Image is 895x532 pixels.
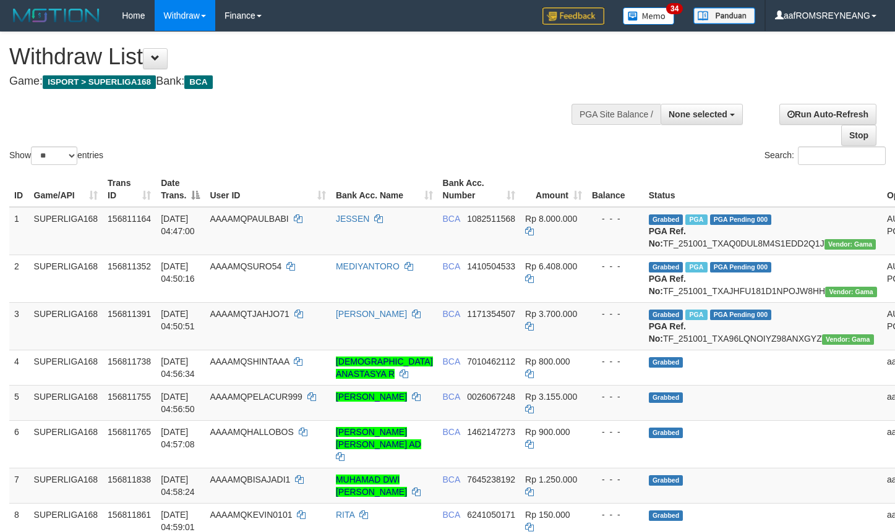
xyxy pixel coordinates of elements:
span: BCA [443,427,460,437]
span: PGA Pending [710,262,772,272]
span: Grabbed [649,510,683,521]
div: - - - [592,426,639,438]
span: Rp 3.155.000 [525,392,577,402]
img: Feedback.jpg [542,7,604,25]
span: Rp 800.000 [525,357,570,366]
span: AAAAMQHALLOBOS [210,427,293,437]
span: Grabbed [649,310,683,320]
td: 3 [9,302,29,350]
span: Copy 1410504533 to clipboard [467,261,515,271]
span: Rp 6.408.000 [525,261,577,271]
td: 7 [9,468,29,503]
img: panduan.png [693,7,755,24]
span: 156811738 [108,357,151,366]
div: - - - [592,355,639,368]
span: 156811861 [108,510,151,520]
div: - - - [592,509,639,521]
span: BCA [443,357,460,366]
th: Trans ID: activate to sort column ascending [103,172,156,207]
a: [PERSON_NAME] [PERSON_NAME] AD [336,427,421,449]
td: SUPERLIGA168 [29,420,103,468]
span: Rp 8.000.000 [525,214,577,224]
span: AAAAMQBISAJADI1 [210,475,290,484]
img: Button%20Memo.svg [623,7,675,25]
span: BCA [443,475,460,484]
a: [PERSON_NAME] [336,392,407,402]
span: AAAAMQTJAHJO71 [210,309,289,319]
span: PGA Pending [710,214,772,225]
th: Amount: activate to sort column ascending [520,172,587,207]
div: - - - [592,473,639,486]
span: 34 [666,3,683,14]
span: Marked by aafnonsreyleab [685,310,707,320]
span: BCA [443,214,460,224]
td: SUPERLIGA168 [29,468,103,503]
b: PGA Ref. No: [649,321,686,344]
th: Date Trans.: activate to sort column descending [156,172,205,207]
span: Copy 6241050171 to clipboard [467,510,515,520]
select: Showentries [31,146,77,165]
span: Vendor URL: https://trx31.1velocity.biz [825,287,877,297]
a: Run Auto-Refresh [779,104,876,125]
span: Rp 1.250.000 [525,475,577,484]
td: 4 [9,350,29,385]
img: MOTION_logo.png [9,6,103,25]
label: Show entries [9,146,103,165]
span: ISPORT > SUPERLIGA168 [43,75,156,89]
b: PGA Ref. No: [649,274,686,296]
td: 2 [9,255,29,302]
span: [DATE] 04:58:24 [161,475,195,497]
div: - - - [592,308,639,320]
span: 156811765 [108,427,151,437]
th: Balance [587,172,644,207]
td: 1 [9,207,29,255]
td: SUPERLIGA168 [29,302,103,350]
span: Vendor URL: https://trx31.1velocity.biz [822,334,874,345]
span: None selected [669,109,727,119]
span: Grabbed [649,428,683,438]
span: Copy 1462147273 to clipboard [467,427,515,437]
span: [DATE] 04:50:16 [161,261,195,284]
td: 5 [9,385,29,420]
span: [DATE] 04:59:01 [161,510,195,532]
a: JESSEN [336,214,369,224]
td: SUPERLIGA168 [29,255,103,302]
a: [PERSON_NAME] [336,309,407,319]
span: Copy 7010462112 to clipboard [467,357,515,366]
span: AAAAMQSHINTAAA [210,357,289,366]
span: Grabbed [649,392,683,403]
span: AAAAMQPELACUR999 [210,392,302,402]
span: Grabbed [649,357,683,368]
span: Rp 150.000 [525,510,570,520]
span: 156811838 [108,475,151,484]
th: Bank Acc. Name: activate to sort column ascending [331,172,438,207]
span: [DATE] 04:56:50 [161,392,195,414]
span: Rp 3.700.000 [525,309,577,319]
span: Marked by aafnonsreyleab [685,262,707,272]
th: User ID: activate to sort column ascending [205,172,331,207]
span: PGA Pending [710,310,772,320]
span: Copy 7645238192 to clipboard [467,475,515,484]
div: - - - [592,391,639,403]
span: AAAAMQSURO54 [210,261,281,271]
a: RITA [336,510,354,520]
span: BCA [443,261,460,271]
a: Stop [841,125,876,146]
span: AAAAMQKEVIN0101 [210,510,292,520]
td: 6 [9,420,29,468]
div: - - - [592,213,639,225]
th: Bank Acc. Number: activate to sort column ascending [438,172,521,207]
h4: Game: Bank: [9,75,585,88]
span: BCA [184,75,212,89]
button: None selected [661,104,743,125]
td: TF_251001_TXA96LQNOIYZ98ANXGYZ [644,302,882,350]
span: Grabbed [649,214,683,225]
span: Copy 1171354507 to clipboard [467,309,515,319]
span: 156811352 [108,261,151,271]
span: [DATE] 04:47:00 [161,214,195,236]
span: Vendor URL: https://trx31.1velocity.biz [824,239,876,250]
th: ID [9,172,29,207]
label: Search: [764,146,886,165]
div: - - - [592,260,639,272]
div: PGA Site Balance / [572,104,661,125]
